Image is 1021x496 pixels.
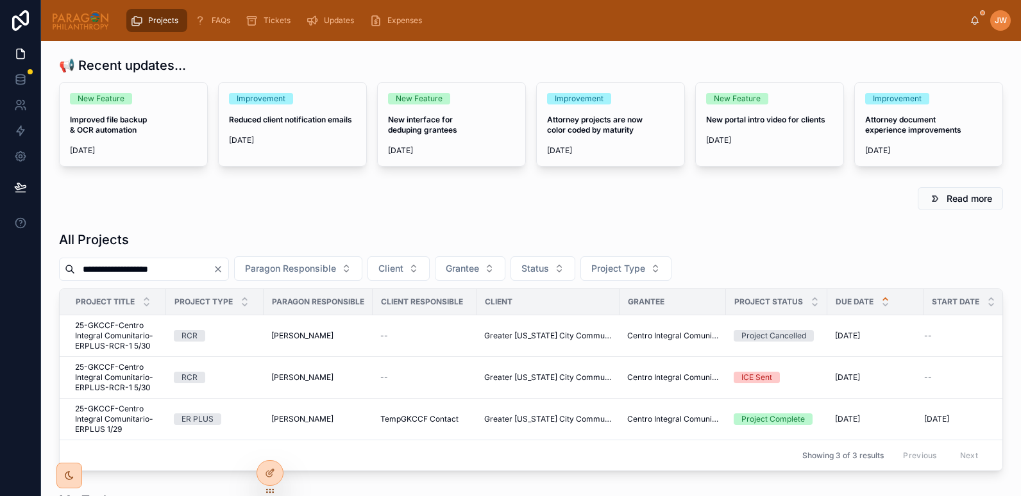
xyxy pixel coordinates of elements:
button: Clear [213,264,228,274]
span: [DATE] [924,414,949,424]
a: RCR [174,330,256,342]
div: New Feature [396,93,443,104]
span: Expenses [387,15,422,26]
a: New FeatureNew portal intro video for clients[DATE] [695,82,844,167]
span: [DATE] [835,414,860,424]
a: TempGKCCF Contact [380,414,469,424]
span: -- [924,331,932,341]
button: Select Button [234,256,362,281]
span: -- [924,372,932,383]
a: 25-GKCCF-Centro Integral Comunitario-ERPLUS-RCR-1 5/30 [75,320,158,351]
span: [DATE] [229,135,356,145]
a: [PERSON_NAME] [271,414,365,424]
a: [DATE] [835,414,916,424]
div: ER PLUS [181,413,214,425]
a: Project Complete [734,413,820,425]
a: Expenses [366,9,431,32]
strong: Improved file backup & OCR automation [70,115,149,135]
span: Showing 3 of 3 results [802,451,884,461]
a: [DATE] [835,331,916,341]
span: -- [380,331,388,341]
div: RCR [181,372,198,383]
span: [DATE] [547,145,674,156]
a: -- [924,372,1004,383]
a: 25-GKCCF-Centro Integral Comunitario-ERPLUS-RCR-1 5/30 [75,362,158,393]
div: Project Complete [741,413,805,425]
strong: New portal intro video for clients [706,115,825,124]
a: ImprovementAttorney document experience improvements[DATE] [854,82,1003,167]
a: [DATE] [835,372,916,383]
a: Centro Integral Comunitario [627,372,718,383]
span: Tickets [264,15,291,26]
span: Project Type [591,262,645,275]
span: Status [521,262,549,275]
a: ImprovementReduced client notification emails[DATE] [218,82,367,167]
span: Start Date [932,297,979,307]
a: -- [924,331,1004,341]
div: ICE Sent [741,372,772,383]
img: App logo [51,10,110,31]
span: Project Type [174,297,233,307]
div: RCR [181,330,198,342]
span: FAQs [212,15,230,26]
span: Due Date [836,297,873,307]
span: -- [380,372,388,383]
div: scrollable content [120,6,970,35]
a: Centro Integral Comunitario [627,414,718,424]
a: ImprovementAttorney projects are now color coded by maturity[DATE] [536,82,685,167]
a: [PERSON_NAME] [271,372,365,383]
span: Client [485,297,512,307]
span: Client Responsible [381,297,463,307]
span: Grantee [628,297,664,307]
span: [DATE] [835,331,860,341]
strong: Reduced client notification emails [229,115,352,124]
a: [DATE] [924,414,1004,424]
div: Improvement [237,93,285,104]
span: Centro Integral Comunitario [627,331,718,341]
div: New Feature [78,93,124,104]
strong: New interface for deduping grantees [388,115,457,135]
a: Updates [302,9,363,32]
a: Projects [126,9,187,32]
button: Select Button [435,256,505,281]
span: Projects [148,15,178,26]
a: FAQs [190,9,239,32]
span: Read more [947,192,992,205]
a: [PERSON_NAME] [271,331,365,341]
div: Project Cancelled [741,330,806,342]
button: Select Button [511,256,575,281]
h1: 📢 Recent updates... [59,56,186,74]
strong: Attorney document experience improvements [865,115,961,135]
a: ER PLUS [174,413,256,425]
span: [PERSON_NAME] [271,331,333,341]
h1: All Projects [59,231,129,249]
span: [PERSON_NAME] [271,372,333,383]
a: RCR [174,372,256,383]
span: TempGKCCF Contact [380,414,459,424]
a: New FeatureImproved file backup & OCR automation[DATE] [59,82,208,167]
div: Improvement [555,93,603,104]
a: Greater [US_STATE] City Community Foundation [484,331,612,341]
a: 25-GKCCF-Centro Integral Comunitario-ERPLUS 1/29 [75,404,158,434]
span: Greater [US_STATE] City Community Foundation [484,414,612,424]
div: New Feature [714,93,761,104]
span: JW [995,15,1007,26]
button: Read more [918,187,1003,210]
a: Project Cancelled [734,330,820,342]
span: Paragon Responsible [272,297,364,307]
a: Greater [US_STATE] City Community Foundation [484,372,612,383]
a: New FeatureNew interface for deduping grantees[DATE] [377,82,526,167]
span: Project Status [734,297,803,307]
span: Project Title [76,297,135,307]
button: Select Button [580,256,671,281]
span: [DATE] [706,135,833,145]
button: Select Button [367,256,430,281]
a: -- [380,372,469,383]
span: Paragon Responsible [245,262,336,275]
